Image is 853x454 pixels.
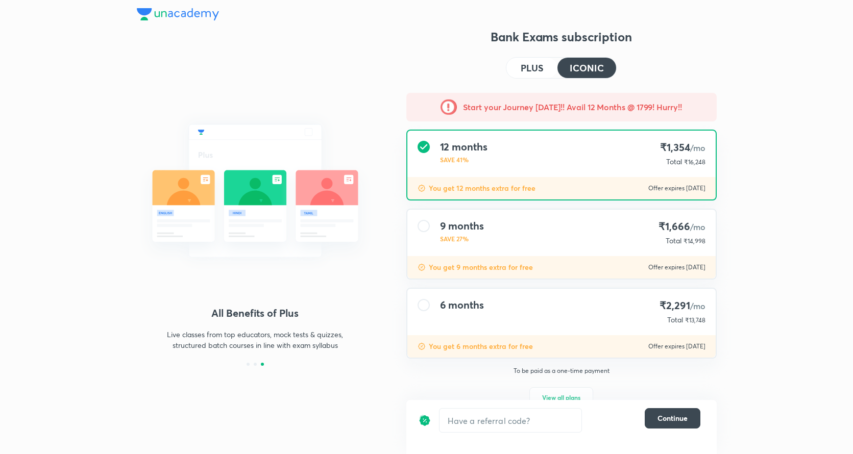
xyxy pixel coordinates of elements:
p: SAVE 41% [440,155,488,164]
img: - [441,99,457,115]
p: Total [667,315,683,325]
p: Offer expires [DATE] [648,184,705,192]
span: Continue [657,413,688,423]
p: Total [666,236,681,246]
span: /mo [690,221,705,232]
img: discount [419,408,431,433]
h4: ₹1,354 [660,141,705,155]
h4: PLUS [521,63,543,72]
h4: All Benefits of Plus [137,306,374,321]
span: View all plans [542,392,580,402]
h4: 6 months [440,299,484,311]
p: Offer expires [DATE] [648,342,705,350]
span: ₹13,748 [685,316,705,324]
span: ₹16,248 [684,158,705,166]
h5: Start your Journey [DATE]!! Avail 12 Months @ 1799! Hurry!! [463,101,681,113]
h4: ₹2,291 [660,299,705,313]
h4: 9 months [440,220,484,232]
button: View all plans [529,387,593,408]
p: To be paid as a one-time payment [398,367,725,375]
button: Continue [645,408,700,428]
button: PLUS [506,58,557,78]
p: You get 12 months extra for free [429,183,535,193]
button: ICONIC [557,58,616,78]
h3: Bank Exams subscription [406,29,717,45]
img: discount [418,342,426,350]
p: You get 9 months extra for free [429,262,533,272]
p: Offer expires [DATE] [648,263,705,271]
span: ₹14,998 [684,237,705,245]
img: daily_live_classes_be8fa5af21.svg [137,102,374,280]
h4: 12 months [440,141,488,153]
p: You get 6 months extra for free [429,341,533,351]
span: /mo [690,300,705,311]
input: Have a referral code? [440,409,581,433]
p: Total [666,157,682,167]
p: SAVE 27% [440,234,484,243]
h4: ₹1,666 [659,220,705,234]
span: /mo [690,142,705,153]
img: Company Logo [137,8,219,20]
p: Live classes from top educators, mock tests & quizzes, structured batch courses in line with exam... [166,329,344,350]
img: discount [418,184,426,192]
img: discount [418,263,426,271]
h4: ICONIC [570,63,603,72]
